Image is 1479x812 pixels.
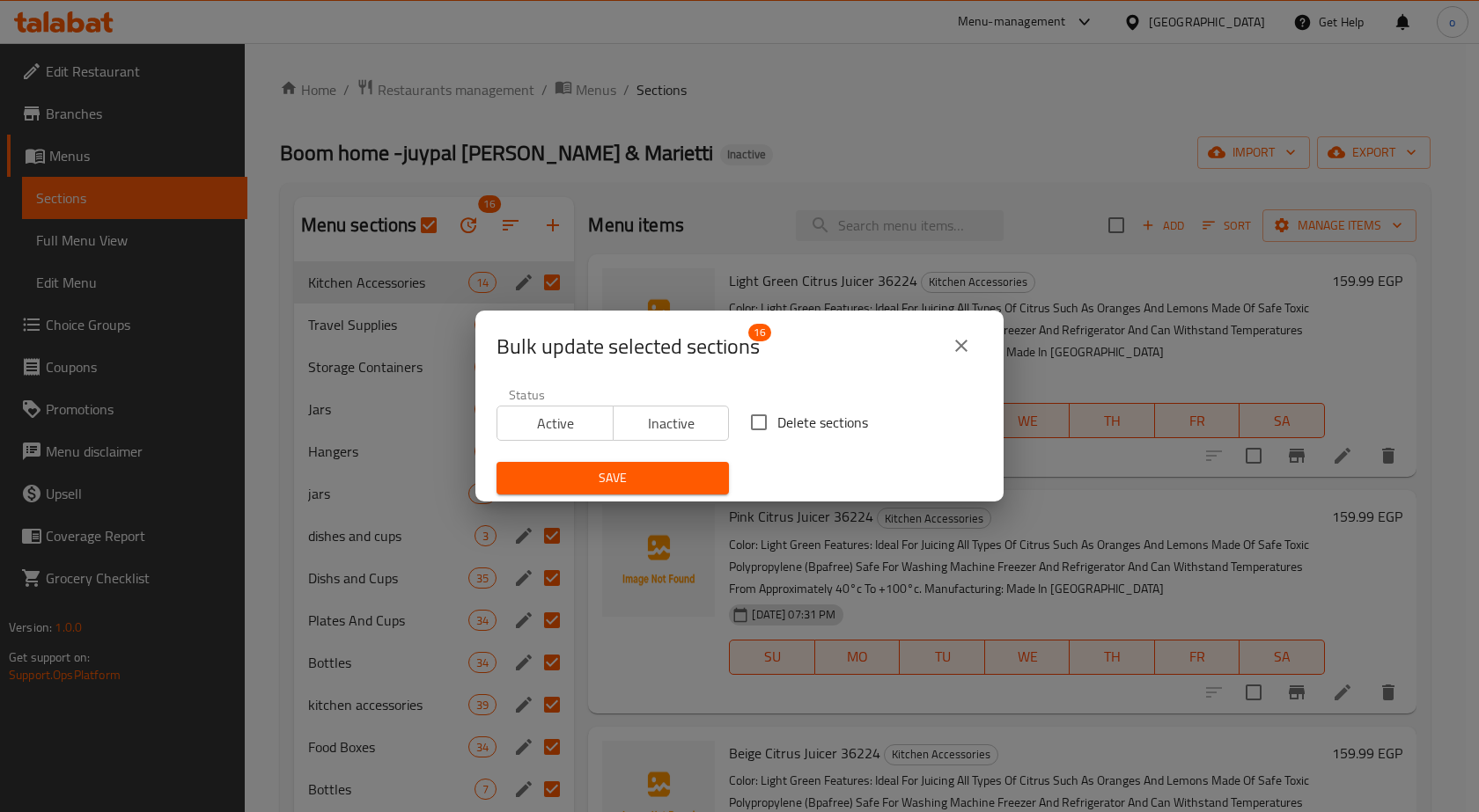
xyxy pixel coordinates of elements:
[748,324,771,341] span: 16
[511,467,715,489] span: Save
[497,333,760,361] span: Bulk update selected sections
[504,411,607,436] span: Active
[613,406,730,441] button: Inactive
[940,325,982,367] button: close
[777,412,868,433] span: Delete sections
[497,406,614,441] button: Active
[621,411,723,436] span: Inactive
[497,462,729,494] button: Save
